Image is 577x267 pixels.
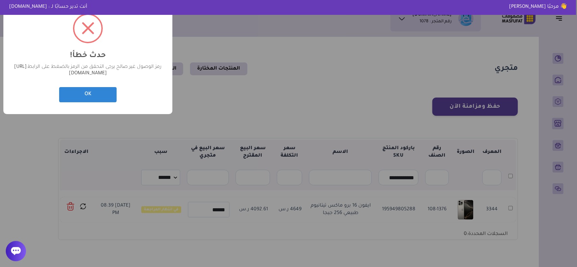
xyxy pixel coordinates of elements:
p: أنت تدير حسابًا لـ : [DOMAIN_NAME] [4,3,92,11]
div: رمز الوصول غير صالح يرجى التحقق من الرمز بالضغط على الرابط: [14,64,162,77]
a: [URL][DOMAIN_NAME] [14,64,107,76]
h2: حدث خطأ! [70,51,106,61]
p: 👋 مرحبًا [PERSON_NAME] [504,3,572,11]
button: OK [59,87,117,102]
